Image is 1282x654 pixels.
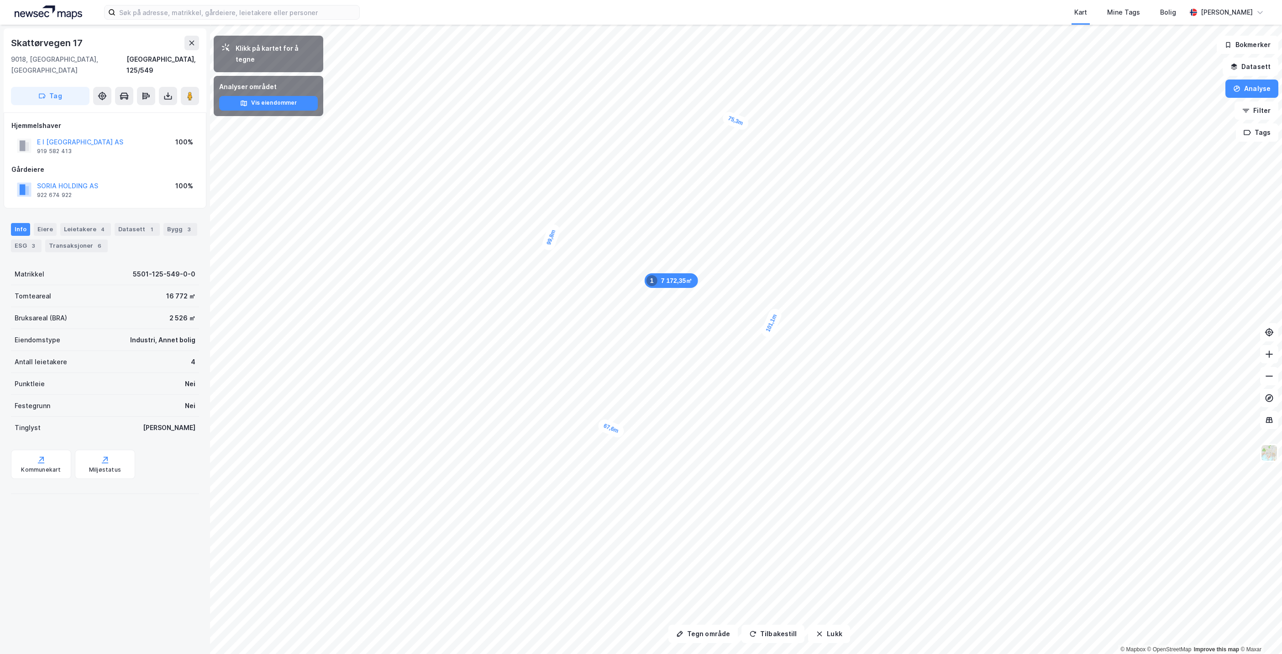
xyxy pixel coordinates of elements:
[11,164,199,175] div: Gårdeiere
[133,269,195,280] div: 5501-125-549-0-0
[34,223,57,236] div: Eiere
[15,313,67,324] div: Bruksareal (BRA)
[236,43,316,65] div: Klikk på kartet for å tegne
[29,241,38,250] div: 3
[95,241,104,250] div: 6
[760,307,783,339] div: Map marker
[1235,101,1278,120] button: Filter
[1147,646,1192,653] a: OpenStreetMap
[11,87,89,105] button: Tag
[1223,58,1278,76] button: Datasett
[163,223,197,236] div: Bygg
[721,110,750,132] div: Map marker
[37,191,72,199] div: 922 674 922
[668,625,738,643] button: Tegn område
[1194,646,1239,653] a: Improve this map
[116,5,359,19] input: Søk på adresse, matrikkel, gårdeiere, leietakere eller personer
[21,466,61,473] div: Kommunekart
[1201,7,1253,18] div: [PERSON_NAME]
[11,120,199,131] div: Hjemmelshaver
[15,422,41,433] div: Tinglyst
[646,275,657,286] div: 1
[175,137,193,148] div: 100%
[596,418,625,440] div: Map marker
[11,54,126,76] div: 9018, [GEOGRAPHIC_DATA], [GEOGRAPHIC_DATA]
[645,273,698,288] div: Map marker
[15,269,44,280] div: Matrikkel
[185,378,195,389] div: Nei
[143,422,195,433] div: [PERSON_NAME]
[1160,7,1176,18] div: Bolig
[115,223,160,236] div: Datasett
[184,225,194,234] div: 3
[1261,444,1278,462] img: Z
[169,313,195,324] div: 2 526 ㎡
[1074,7,1087,18] div: Kart
[130,335,195,346] div: Industri, Annet bolig
[166,291,195,302] div: 16 772 ㎡
[1236,123,1278,142] button: Tags
[541,223,562,252] div: Map marker
[11,223,30,236] div: Info
[1225,80,1278,98] button: Analyse
[1236,610,1282,654] div: Kontrollprogram for chat
[191,356,195,367] div: 4
[11,239,42,252] div: ESG
[808,625,850,643] button: Lukk
[11,36,84,50] div: Skattørvegen 17
[15,400,50,411] div: Festegrunn
[1107,7,1140,18] div: Mine Tags
[185,400,195,411] div: Nei
[15,291,51,302] div: Tomteareal
[45,239,108,252] div: Transaksjoner
[15,378,45,389] div: Punktleie
[1236,610,1282,654] iframe: Chat Widget
[175,181,193,191] div: 100%
[147,225,156,234] div: 1
[89,466,121,473] div: Miljøstatus
[37,148,72,155] div: 919 582 413
[741,625,804,643] button: Tilbakestill
[98,225,107,234] div: 4
[126,54,199,76] div: [GEOGRAPHIC_DATA], 125/549
[15,356,67,367] div: Antall leietakere
[219,96,318,111] button: Vis eiendommer
[15,5,82,19] img: logo.a4113a55bc3d86da70a041830d287a7e.svg
[60,223,111,236] div: Leietakere
[15,335,60,346] div: Eiendomstype
[1217,36,1278,54] button: Bokmerker
[1120,646,1145,653] a: Mapbox
[219,81,318,92] div: Analyser området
